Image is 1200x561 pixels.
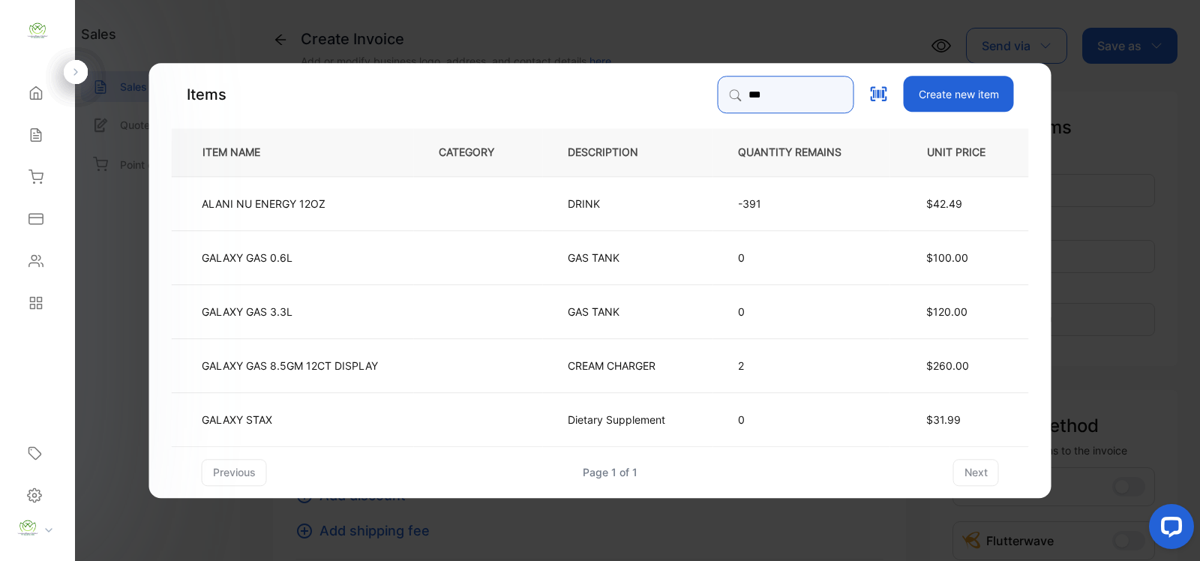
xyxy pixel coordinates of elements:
[904,76,1014,112] button: Create new item
[568,358,655,373] p: CREAM CHARGER
[568,412,665,427] p: Dietary Supplement
[202,304,292,319] p: GALAXY GAS 3.3L
[926,359,969,372] span: $260.00
[568,145,662,160] p: DESCRIPTION
[568,250,619,265] p: GAS TANK
[202,412,277,427] p: GALAXY STAX
[738,196,865,211] p: -391
[202,250,292,265] p: GALAXY GAS 0.6L
[26,19,49,42] img: logo
[953,459,999,486] button: next
[202,358,378,373] p: GALAXY GAS 8.5GM 12CT DISPLAY
[568,304,619,319] p: GAS TANK
[202,196,325,211] p: ALANI NU ENERGY 12OZ
[926,251,968,264] span: $100.00
[738,145,865,160] p: QUANTITY REMAINS
[915,145,1004,160] p: UNIT PRICE
[926,197,962,210] span: $42.49
[187,83,226,106] p: Items
[738,412,865,427] p: 0
[568,196,616,211] p: DRINK
[926,413,961,426] span: $31.99
[196,145,284,160] p: ITEM NAME
[738,304,865,319] p: 0
[439,145,518,160] p: CATEGORY
[738,250,865,265] p: 0
[738,358,865,373] p: 2
[926,305,967,318] span: $120.00
[202,459,267,486] button: previous
[16,517,39,539] img: profile
[583,464,637,480] div: Page 1 of 1
[1137,498,1200,561] iframe: LiveChat chat widget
